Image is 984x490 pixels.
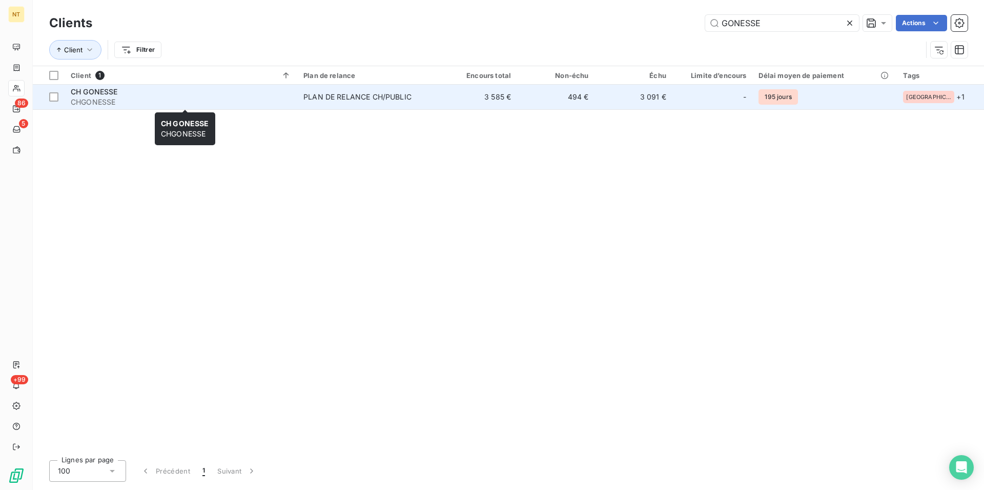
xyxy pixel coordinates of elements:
[211,460,263,482] button: Suivant
[303,71,434,80] div: Plan de relance
[896,15,947,31] button: Actions
[758,89,797,105] span: 195 jours
[71,87,118,96] span: CH GONESSE
[11,375,28,384] span: +99
[906,94,951,100] span: [GEOGRAPHIC_DATA]
[19,119,28,128] span: 5
[95,71,105,80] span: 1
[58,466,70,476] span: 100
[679,71,747,80] div: Limite d’encours
[601,71,666,80] div: Échu
[303,92,412,102] div: PLAN DE RELANCE CH/PUBLIC
[949,455,974,480] div: Open Intercom Messenger
[8,121,24,138] a: 5
[595,85,672,109] td: 3 091 €
[71,71,91,80] span: Client
[49,40,101,60] button: Client
[15,99,28,108] span: 86
[446,71,511,80] div: Encours total
[8,6,25,23] div: NT
[134,460,196,482] button: Précédent
[71,97,291,107] span: CHGONESSE
[440,85,517,109] td: 3 585 €
[64,46,83,54] span: Client
[8,101,24,117] a: 86
[903,71,978,80] div: Tags
[196,460,211,482] button: 1
[705,15,859,31] input: Rechercher
[758,71,891,80] div: Délai moyen de paiement
[161,119,209,128] span: CH GONESSE
[523,71,588,80] div: Non-échu
[517,85,594,109] td: 494 €
[49,14,92,32] h3: Clients
[956,91,964,102] span: + 1
[202,466,205,476] span: 1
[114,42,161,58] button: Filtrer
[161,119,209,138] span: CHGONESSE
[743,92,746,102] span: -
[8,467,25,484] img: Logo LeanPay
